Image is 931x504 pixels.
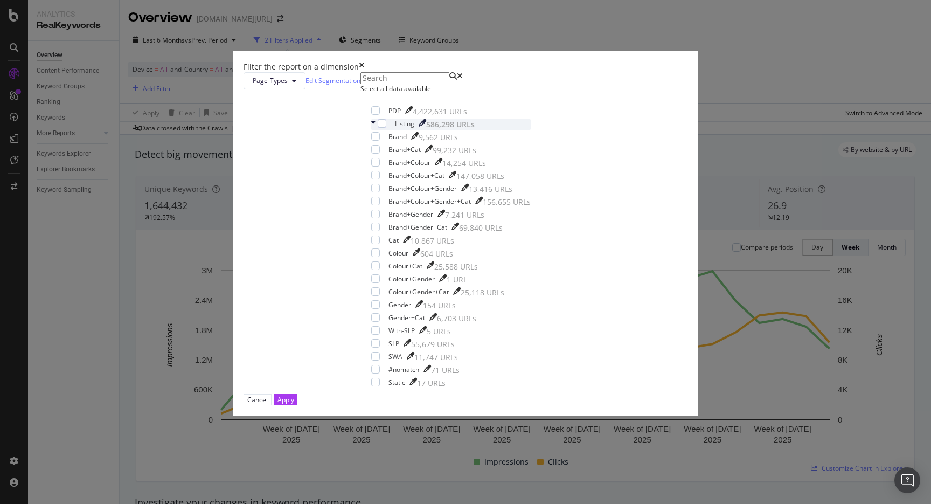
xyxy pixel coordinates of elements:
div: 7,241 URLs [445,210,484,220]
div: Gender [388,300,411,309]
div: 9,562 URLs [419,132,458,143]
div: Cancel [247,395,268,404]
div: times [359,61,365,72]
div: Filter the report on a dimension [244,61,359,72]
div: Apply [277,395,294,404]
div: 586,298 URLs [426,119,475,130]
div: 25,588 URLs [434,261,478,272]
div: Brand+Cat [388,145,421,154]
div: Colour+Cat [388,261,422,271]
div: Open Intercom Messenger [894,467,920,493]
div: Brand+Colour+Gender [388,184,457,193]
div: Brand [388,132,407,141]
div: Brand+Gender+Cat [388,223,447,232]
div: Brand+Colour [388,158,430,167]
div: 69,840 URLs [459,223,503,233]
div: SWA [388,352,402,361]
div: 6,703 URLs [437,313,476,324]
div: 71 URLs [431,365,460,376]
a: Edit Segmentation [305,75,360,86]
div: 4,422,631 URLs [413,106,467,117]
div: With-SLP [388,326,415,335]
div: PDP [388,106,401,115]
div: Select all data available [360,84,541,93]
div: Brand+Gender [388,210,433,219]
button: Cancel [244,394,272,405]
div: modal [233,51,698,416]
div: 14,254 URLs [442,158,486,169]
div: Cat [388,236,399,245]
div: Colour+Gender [388,274,435,284]
span: Page-Types [253,76,288,85]
div: 156,655 URLs [483,197,531,208]
button: Page-Types [244,72,305,89]
div: 55,679 URLs [411,339,455,350]
div: 99,232 URLs [433,145,476,156]
div: Gender+Cat [388,313,425,322]
div: Listing [395,119,414,128]
div: Colour [388,248,408,258]
div: Brand+Colour+Cat [388,171,444,180]
div: 604 URLs [420,248,453,259]
div: 25,118 URLs [461,287,504,298]
div: 17 URLs [417,378,446,389]
div: Colour+Gender+Cat [388,287,449,296]
div: 1 URL [447,274,467,285]
input: Search [360,72,449,84]
div: SLP [388,339,399,348]
div: 147,058 URLs [456,171,504,182]
div: 11,747 URLs [414,352,458,363]
button: Apply [274,394,297,405]
div: #nomatch [388,365,419,374]
div: 154 URLs [423,300,456,311]
div: Brand+Colour+Gender+Cat [388,197,471,206]
div: Static [388,378,405,387]
div: 10,867 URLs [411,236,454,246]
div: 13,416 URLs [469,184,512,195]
div: 5 URLs [427,326,451,337]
